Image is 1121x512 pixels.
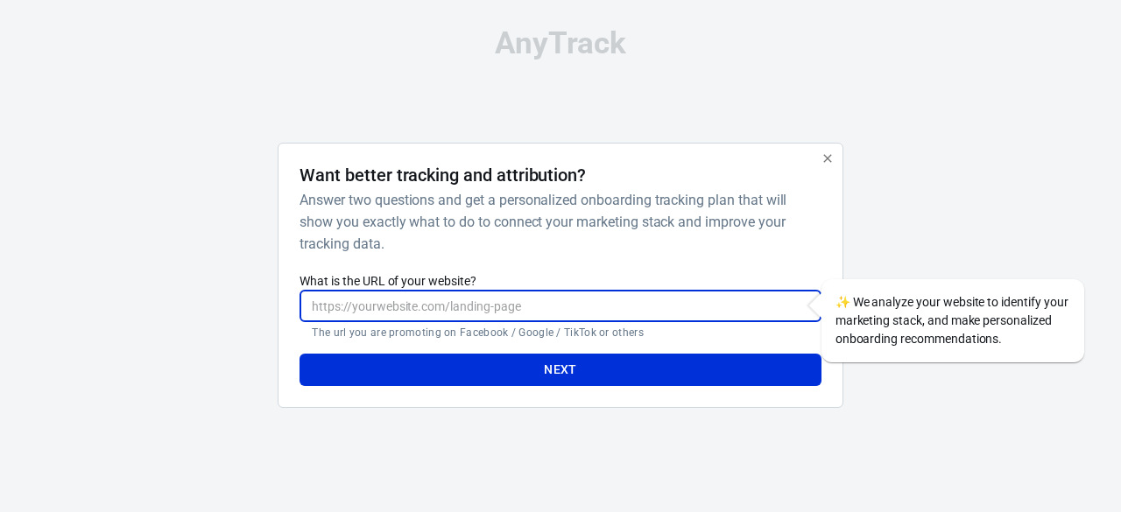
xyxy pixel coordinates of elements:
input: https://yourwebsite.com/landing-page [300,290,821,322]
h6: Answer two questions and get a personalized onboarding tracking plan that will show you exactly w... [300,189,814,255]
button: Next [300,354,821,386]
span: sparkles [835,295,850,309]
label: What is the URL of your website? [300,272,821,290]
div: AnyTrack [123,28,998,59]
h4: Want better tracking and attribution? [300,165,586,186]
p: The url you are promoting on Facebook / Google / TikTok or others [312,326,808,340]
div: We analyze your website to identify your marketing stack, and make personalized onboarding recomm... [821,279,1084,362]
